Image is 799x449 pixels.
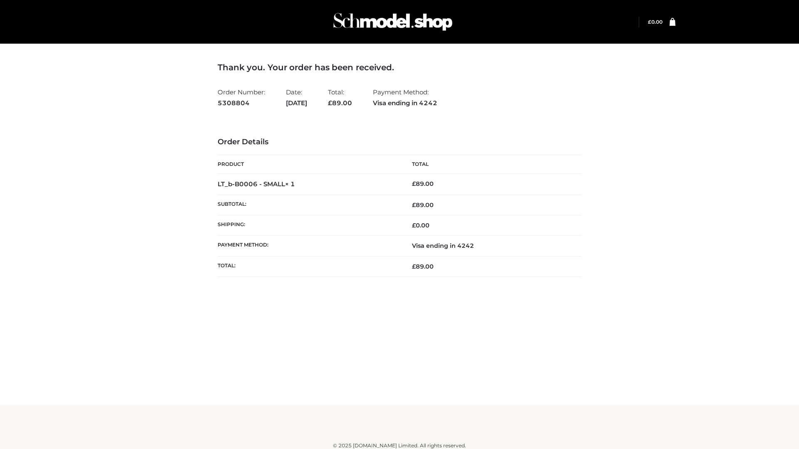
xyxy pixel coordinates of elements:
[412,263,416,270] span: £
[286,85,307,110] li: Date:
[218,236,399,256] th: Payment method:
[218,85,265,110] li: Order Number:
[285,180,295,188] strong: × 1
[412,222,416,229] span: £
[648,19,651,25] span: £
[328,99,352,107] span: 89.00
[373,85,437,110] li: Payment Method:
[330,5,455,38] img: Schmodel Admin 964
[412,263,434,270] span: 89.00
[412,201,416,209] span: £
[328,85,352,110] li: Total:
[218,215,399,236] th: Shipping:
[399,155,581,174] th: Total
[648,19,663,25] bdi: 0.00
[399,236,581,256] td: Visa ending in 4242
[412,180,416,187] span: £
[218,195,399,215] th: Subtotal:
[412,180,434,187] bdi: 89.00
[373,98,437,109] strong: Visa ending in 4242
[648,19,663,25] a: £0.00
[218,155,399,174] th: Product
[412,201,434,209] span: 89.00
[328,99,332,107] span: £
[218,180,295,188] strong: LT_b-B0006 - SMALL
[286,98,307,109] strong: [DATE]
[218,138,581,147] h3: Order Details
[218,98,265,109] strong: 5308804
[218,256,399,276] th: Total:
[412,222,429,229] bdi: 0.00
[218,62,581,72] h3: Thank you. Your order has been received.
